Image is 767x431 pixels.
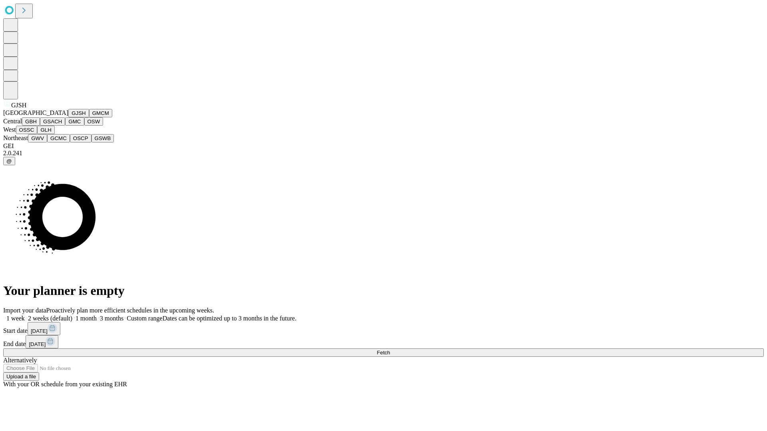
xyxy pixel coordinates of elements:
[3,142,764,150] div: GEI
[3,381,127,388] span: With your OR schedule from your existing EHR
[91,134,114,142] button: GSWB
[3,134,28,141] span: Northeast
[76,315,97,322] span: 1 month
[26,335,58,348] button: [DATE]
[3,348,764,357] button: Fetch
[3,307,46,314] span: Import your data
[46,307,214,314] span: Proactively plan more efficient schedules in the upcoming weeks.
[65,117,84,126] button: GMC
[11,102,26,109] span: GJSH
[37,126,54,134] button: GLH
[3,357,37,364] span: Alternatively
[100,315,123,322] span: 3 months
[28,315,72,322] span: 2 weeks (default)
[3,372,39,381] button: Upload a file
[28,134,47,142] button: GWV
[3,322,764,335] div: Start date
[3,283,764,298] h1: Your planner is empty
[3,150,764,157] div: 2.0.241
[3,118,22,125] span: Central
[70,134,91,142] button: OSCP
[163,315,296,322] span: Dates can be optimized up to 3 months in the future.
[89,109,112,117] button: GMCM
[127,315,162,322] span: Custom range
[29,341,46,347] span: [DATE]
[31,328,48,334] span: [DATE]
[16,126,38,134] button: OSSC
[40,117,65,126] button: GSACH
[377,350,390,356] span: Fetch
[3,109,68,116] span: [GEOGRAPHIC_DATA]
[3,157,15,165] button: @
[6,158,12,164] span: @
[3,335,764,348] div: End date
[84,117,103,126] button: OSW
[47,134,70,142] button: GCMC
[6,315,25,322] span: 1 week
[3,126,16,133] span: West
[22,117,40,126] button: GBH
[68,109,89,117] button: GJSH
[28,322,60,335] button: [DATE]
